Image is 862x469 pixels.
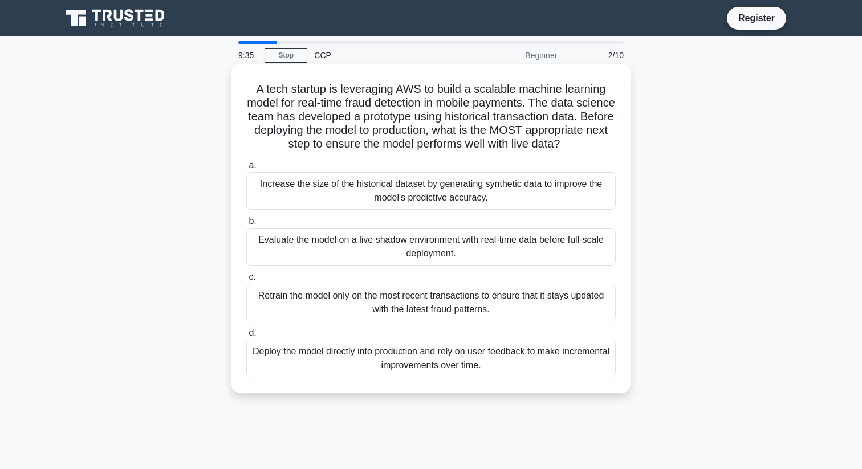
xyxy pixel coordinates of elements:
span: b. [249,216,256,226]
a: Register [731,11,782,25]
div: 9:35 [231,44,265,67]
a: Stop [265,48,307,63]
div: Deploy the model directly into production and rely on user feedback to make incremental improveme... [246,340,616,377]
div: Retrain the model only on the most recent transactions to ensure that it stays updated with the l... [246,284,616,321]
span: a. [249,160,256,170]
span: c. [249,272,255,282]
div: CCP [307,44,464,67]
div: Increase the size of the historical dataset by generating synthetic data to improve the model's p... [246,172,616,210]
div: Evaluate the model on a live shadow environment with real-time data before full-scale deployment. [246,228,616,266]
span: d. [249,328,256,337]
div: Beginner [464,44,564,67]
h5: A tech startup is leveraging AWS to build a scalable machine learning model for real-time fraud d... [245,82,617,152]
div: 2/10 [564,44,631,67]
